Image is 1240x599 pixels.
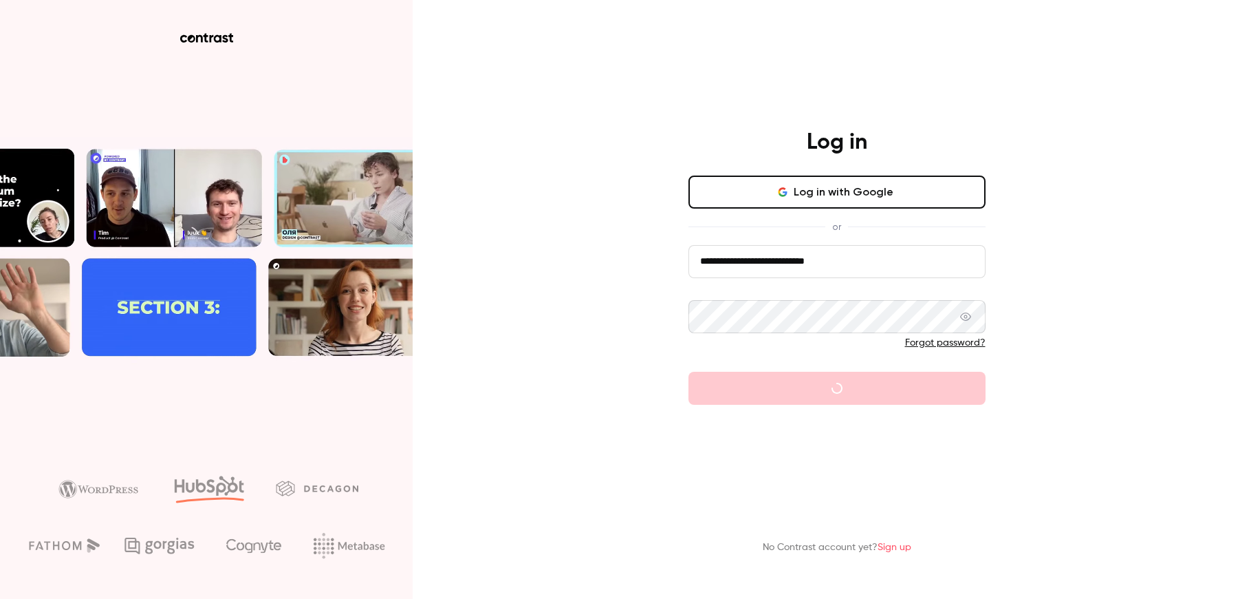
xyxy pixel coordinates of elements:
button: Log in with Google [688,176,986,209]
span: or [825,220,848,234]
h4: Log in [807,129,867,156]
img: decagon [276,481,358,496]
a: Sign up [878,543,911,552]
p: No Contrast account yet? [763,540,911,555]
a: Forgot password? [905,338,986,348]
